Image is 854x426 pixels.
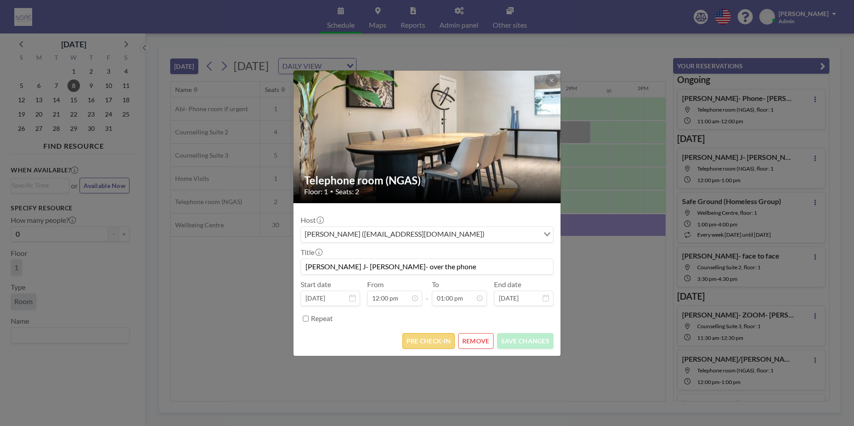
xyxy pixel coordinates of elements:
[301,248,322,257] label: Title
[330,188,333,195] span: •
[458,333,494,349] button: REMOVE
[301,280,331,289] label: Start date
[301,227,553,242] div: Search for option
[303,229,486,240] span: [PERSON_NAME] ([EMAIL_ADDRESS][DOMAIN_NAME])
[304,174,551,187] h2: Telephone room (NGAS)
[497,333,553,349] button: SAVE CHANGES
[293,47,561,226] img: 537.jpg
[432,280,439,289] label: To
[311,314,333,323] label: Repeat
[304,187,328,196] span: Floor: 1
[487,229,538,240] input: Search for option
[335,187,359,196] span: Seats: 2
[367,280,384,289] label: From
[402,333,455,349] button: PRE CHECK-IN
[426,283,428,303] span: -
[301,259,553,274] input: (No title)
[301,216,323,225] label: Host
[494,280,521,289] label: End date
